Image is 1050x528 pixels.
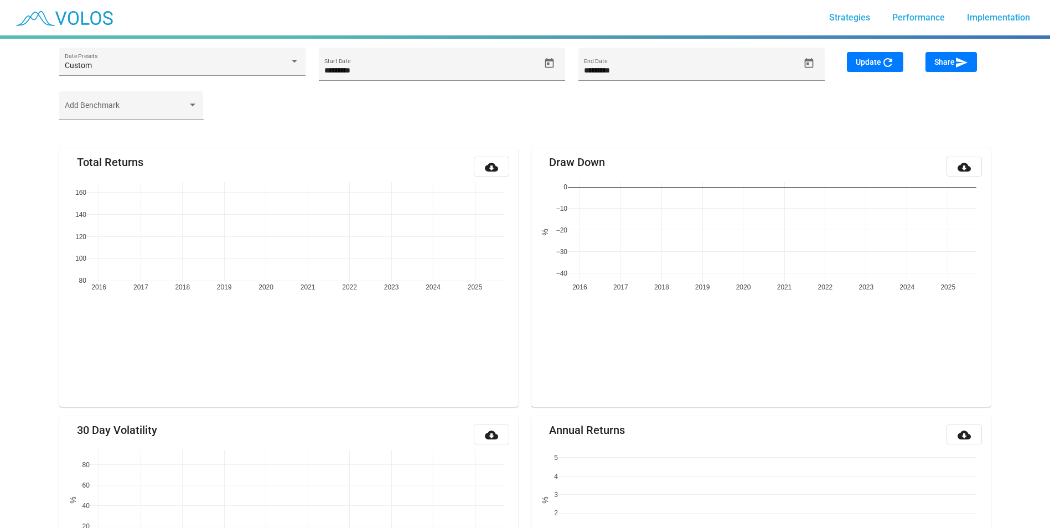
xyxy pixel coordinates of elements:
span: Custom [65,61,92,70]
a: Performance [883,8,954,28]
mat-card-title: Total Returns [77,157,143,168]
mat-icon: send [955,56,968,69]
mat-card-title: Annual Returns [549,425,625,436]
mat-icon: cloud_download [485,161,498,174]
span: Performance [892,12,945,23]
button: Update [847,52,903,72]
mat-icon: cloud_download [958,428,971,442]
mat-icon: refresh [881,56,894,69]
a: Implementation [958,8,1039,28]
mat-card-title: 30 Day Volatility [77,425,157,436]
mat-icon: cloud_download [485,428,498,442]
span: Strategies [829,12,870,23]
mat-card-title: Draw Down [549,157,605,168]
button: Share [925,52,977,72]
button: Open calendar [540,54,559,73]
span: Implementation [967,12,1030,23]
span: Update [856,58,894,66]
img: blue_transparent.png [9,4,118,32]
a: Strategies [820,8,879,28]
span: Share [934,58,968,66]
button: Open calendar [799,54,819,73]
mat-icon: cloud_download [958,161,971,174]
